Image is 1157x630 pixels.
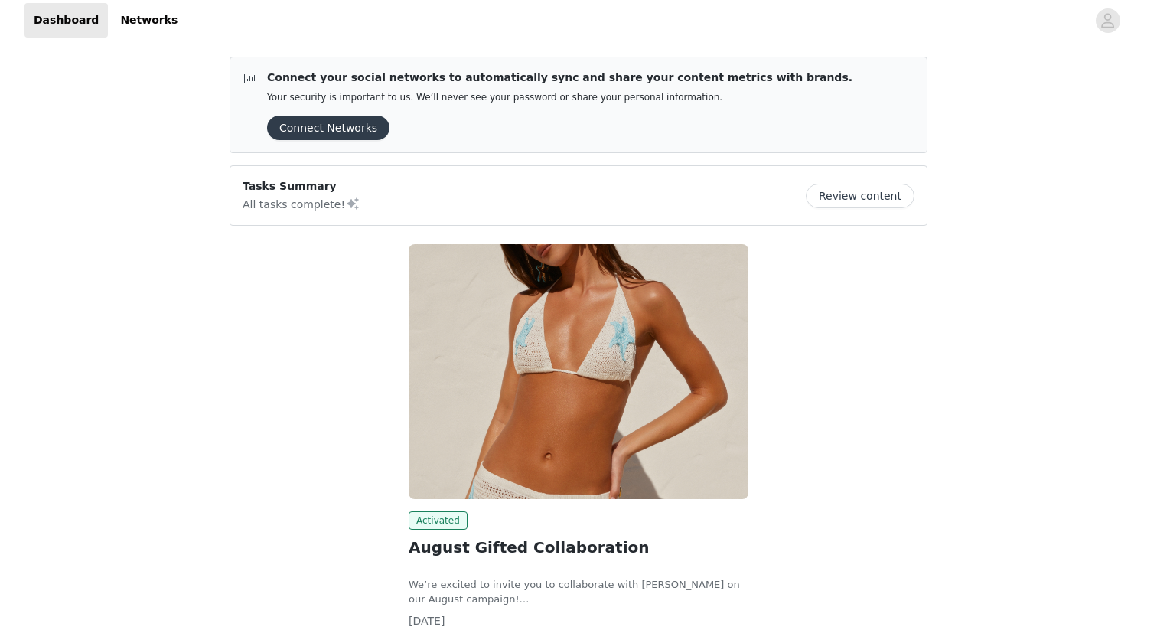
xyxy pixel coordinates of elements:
[806,184,914,208] button: Review content
[409,615,445,627] span: [DATE]
[267,92,852,103] p: Your security is important to us. We’ll never see your password or share your personal information.
[409,536,748,559] h2: August Gifted Collaboration
[409,511,468,530] span: Activated
[409,577,748,607] p: We’re excited to invite you to collaborate with [PERSON_NAME] on our August campaign!
[409,244,748,499] img: Peppermayo AUS
[267,70,852,86] p: Connect your social networks to automatically sync and share your content metrics with brands.
[1100,8,1115,33] div: avatar
[243,178,360,194] p: Tasks Summary
[24,3,108,38] a: Dashboard
[111,3,187,38] a: Networks
[243,194,360,213] p: All tasks complete!
[267,116,389,140] button: Connect Networks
